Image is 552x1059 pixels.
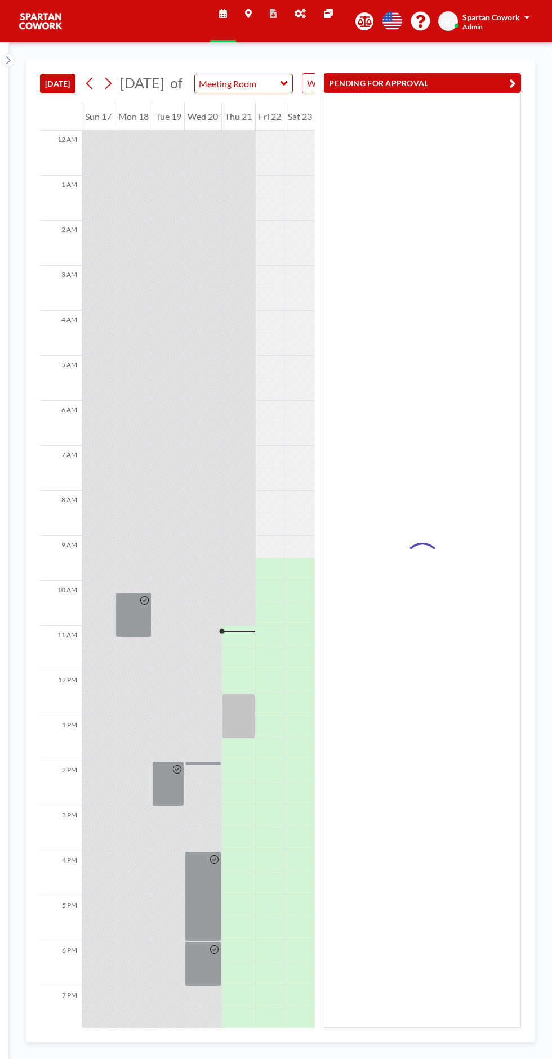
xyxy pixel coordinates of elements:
[40,356,82,401] div: 5 AM
[40,536,82,581] div: 9 AM
[40,716,82,761] div: 1 PM
[40,986,82,1031] div: 7 PM
[222,102,255,131] div: Thu 21
[152,102,184,131] div: Tue 19
[284,102,315,131] div: Sat 23
[40,896,82,941] div: 5 PM
[40,851,82,896] div: 4 PM
[40,806,82,851] div: 3 PM
[170,74,182,92] span: of
[40,131,82,176] div: 12 AM
[115,102,152,131] div: Mon 18
[305,76,368,91] span: WEEKLY VIEW
[462,12,520,22] span: Spartan Cowork
[40,446,82,491] div: 7 AM
[18,10,63,33] img: organization-logo
[40,221,82,266] div: 2 AM
[40,671,82,716] div: 12 PM
[40,401,82,446] div: 6 AM
[256,102,284,131] div: Fri 22
[462,23,483,31] span: Admin
[40,491,82,536] div: 8 AM
[40,74,75,93] button: [DATE]
[40,626,82,671] div: 11 AM
[40,581,82,626] div: 10 AM
[40,176,82,221] div: 1 AM
[302,74,400,93] div: Search for option
[195,74,281,93] input: Meeting Room
[40,266,82,311] div: 3 AM
[82,102,115,131] div: Sun 17
[324,73,521,93] button: PENDING FOR APPROVAL
[40,941,82,986] div: 6 PM
[40,311,82,356] div: 4 AM
[185,102,221,131] div: Wed 20
[120,74,164,91] span: [DATE]
[443,16,453,26] span: SC
[40,761,82,806] div: 2 PM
